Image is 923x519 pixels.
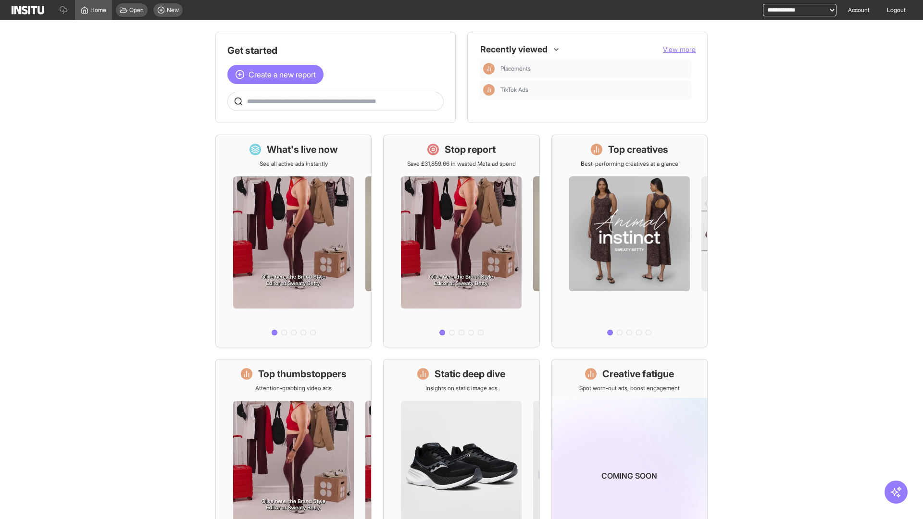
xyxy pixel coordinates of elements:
[227,65,324,84] button: Create a new report
[551,135,708,347] a: Top creativesBest-performing creatives at a glance
[435,367,505,381] h1: Static deep dive
[215,135,372,347] a: What's live nowSee all active ads instantly
[663,45,696,53] span: View more
[663,45,696,54] button: View more
[383,135,539,347] a: Stop reportSave £31,859.66 in wasted Meta ad spend
[90,6,106,14] span: Home
[12,6,44,14] img: Logo
[425,384,498,392] p: Insights on static image ads
[258,367,347,381] h1: Top thumbstoppers
[167,6,179,14] span: New
[255,384,332,392] p: Attention-grabbing video ads
[581,160,678,168] p: Best-performing creatives at a glance
[500,86,688,94] span: TikTok Ads
[483,84,495,96] div: Insights
[407,160,516,168] p: Save £31,859.66 in wasted Meta ad spend
[500,65,531,73] span: Placements
[608,143,668,156] h1: Top creatives
[445,143,496,156] h1: Stop report
[500,86,528,94] span: TikTok Ads
[227,44,444,57] h1: Get started
[500,65,688,73] span: Placements
[483,63,495,74] div: Insights
[260,160,328,168] p: See all active ads instantly
[129,6,144,14] span: Open
[249,69,316,80] span: Create a new report
[267,143,338,156] h1: What's live now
